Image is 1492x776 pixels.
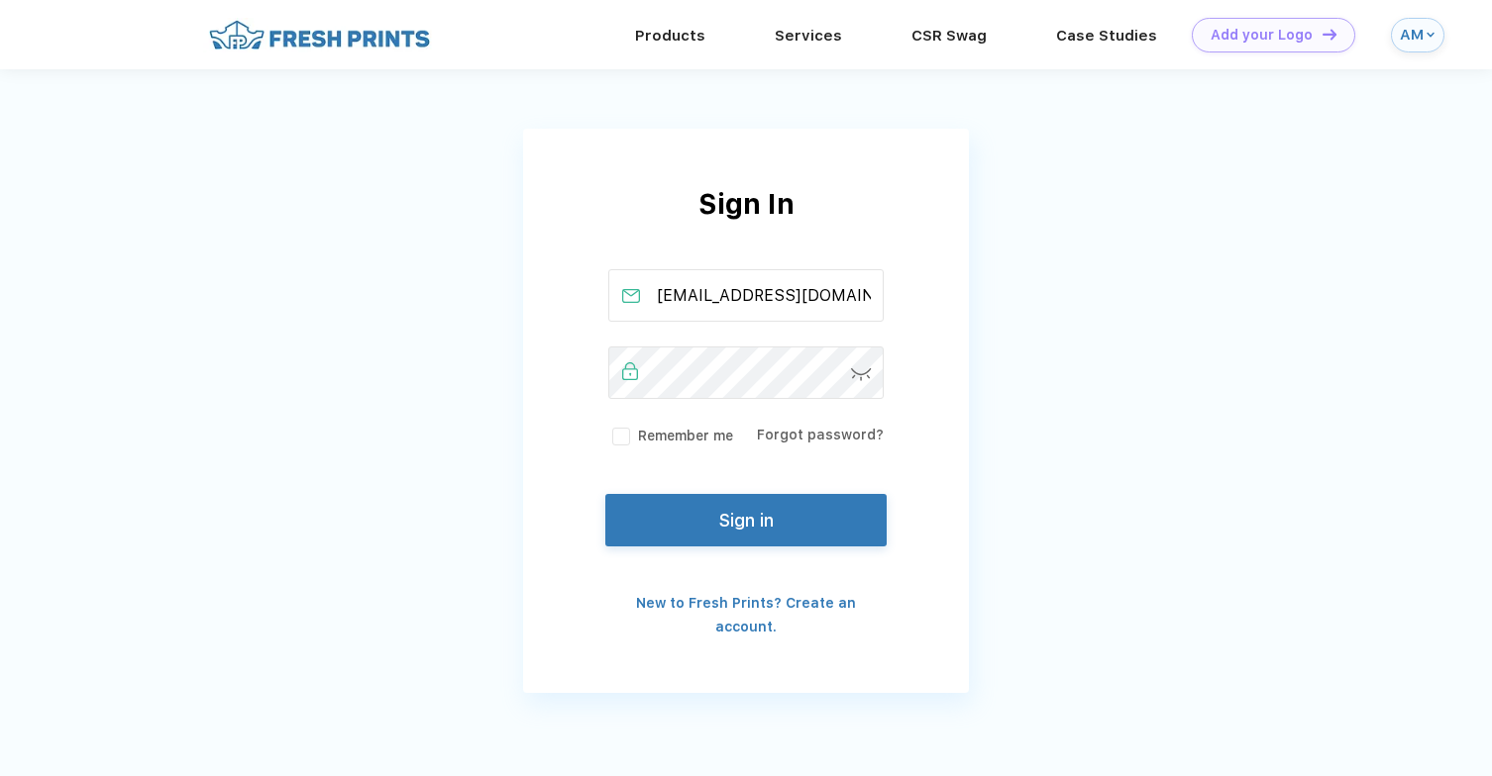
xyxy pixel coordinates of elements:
div: Sign In [523,183,969,269]
input: Email [608,269,885,322]
div: Add your Logo [1211,27,1313,44]
a: Products [635,27,705,45]
img: password-icon.svg [851,368,872,381]
button: Sign in [605,494,887,546]
img: DT [1323,29,1336,40]
img: email_active.svg [622,289,640,303]
img: password_active.svg [622,362,638,380]
img: arrow_down_blue.svg [1427,31,1435,39]
img: fo%20logo%202.webp [203,18,436,52]
label: Remember me [608,426,733,446]
a: Forgot password? [757,427,884,442]
div: AM [1400,27,1422,44]
a: New to Fresh Prints? Create an account. [636,595,856,634]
